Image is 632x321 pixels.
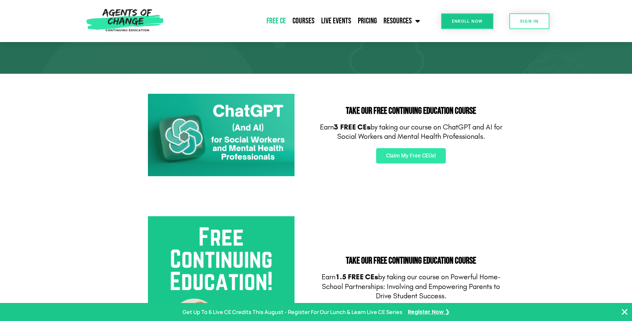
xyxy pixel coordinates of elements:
a: Resources [380,13,423,29]
nav: Menu [167,13,423,29]
span: SIGN IN [520,19,539,23]
a: SIGN IN [509,13,549,29]
a: Live Events [318,13,354,29]
a: Claim My Free CEUs! [376,148,446,164]
a: Enroll Now [441,13,493,29]
p: Earn by taking our course on Powerful Home-School Partnerships: Involving and Empowering Parents ... [319,272,503,301]
a: Free CE [263,13,289,29]
b: 1.5 FREE CEs [335,273,378,281]
p: Earn by taking our course on ChatGPT and AI for Social Workers and Mental Health Professionals. [319,122,503,141]
button: Close Banner [621,308,629,316]
a: Pricing [354,13,380,29]
span: Claim My Free CEUs! [386,153,436,158]
a: Register Now ❯ [408,307,449,317]
h2: Take Our FREE Continuing Education Course [319,106,503,116]
a: Courses [289,13,318,29]
h2: Take Our FREE Continuing Education Course [319,256,503,266]
span: Enroll Now [452,19,483,23]
p: Get Up To 6 Live CE Credits This August - Register For Our Lunch & Learn Live CE Series [183,307,402,317]
b: 3 FREE CEs [334,123,370,131]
